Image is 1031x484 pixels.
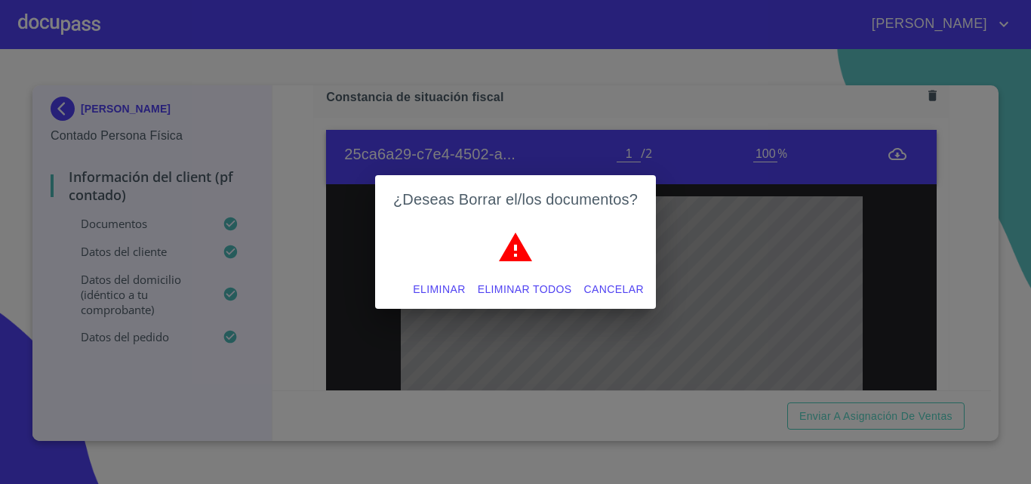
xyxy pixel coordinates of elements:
button: Cancelar [578,276,650,304]
span: Eliminar todos [478,280,572,299]
h2: ¿Deseas Borrar el/los documentos? [393,187,638,211]
span: Cancelar [584,280,644,299]
button: Eliminar todos [472,276,578,304]
span: Eliminar [413,280,465,299]
button: Eliminar [407,276,471,304]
